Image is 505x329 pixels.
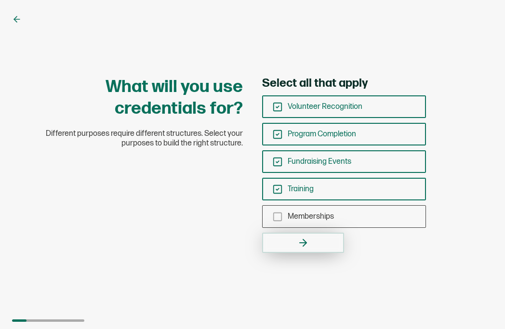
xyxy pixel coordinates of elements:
div: checkbox-group [262,95,426,228]
span: Program Completion [288,130,356,139]
span: Select all that apply [262,76,368,91]
span: Fundraising Events [288,157,351,166]
span: Training [288,184,314,194]
span: Volunteer Recognition [288,102,362,111]
h1: What will you use credentials for? [22,76,243,119]
span: Different purposes require different structures. Select your purposes to build the right structure. [22,129,243,148]
iframe: Chat Widget [457,283,505,329]
span: Memberships [288,212,334,221]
